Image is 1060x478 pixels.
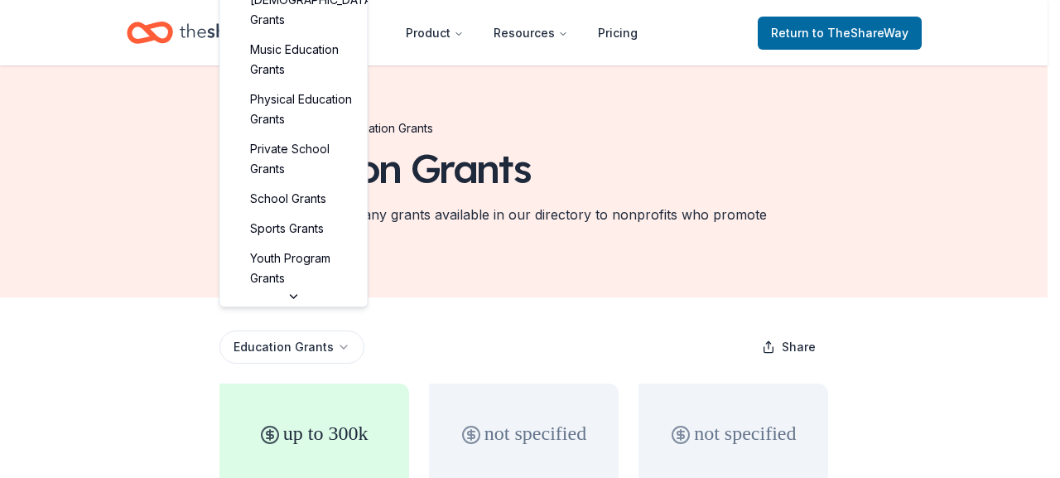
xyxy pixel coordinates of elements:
[250,189,326,209] span: School Grants
[250,89,358,129] span: Physical Education Grants
[250,139,358,179] span: Private School Grants
[250,219,324,239] span: Sports Grants
[250,249,358,288] span: Youth Program Grants
[250,40,358,80] span: Music Education Grants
